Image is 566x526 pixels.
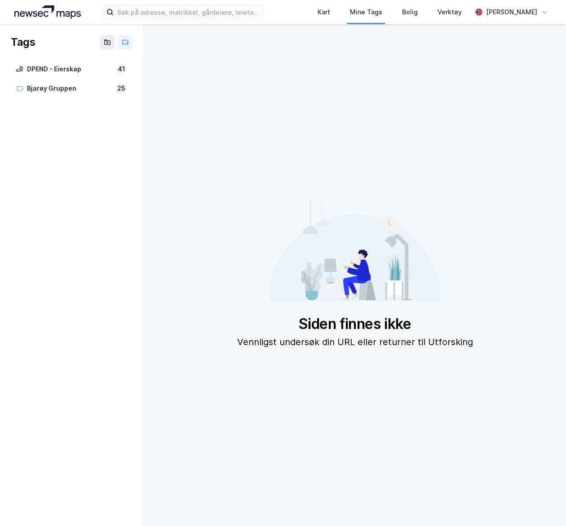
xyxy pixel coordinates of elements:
[318,7,330,18] div: Kart
[237,335,473,349] div: Vennligst undersøk din URL eller returner til Utforsking
[11,79,133,98] a: Bjarøy Gruppen25
[114,5,262,19] input: Søk på adresse, matrikkel, gårdeiere, leietakere eller personer
[27,83,112,94] div: Bjarøy Gruppen
[27,64,112,75] div: DPEND - Eierskap
[402,7,418,18] div: Bolig
[486,7,537,18] div: [PERSON_NAME]
[438,7,462,18] div: Verktøy
[237,315,473,333] div: Siden finnes ikke
[116,64,127,75] div: 41
[11,35,35,49] div: Tags
[14,5,81,19] img: logo.a4113a55bc3d86da70a041830d287a7e.svg
[521,483,566,526] iframe: Chat Widget
[521,483,566,526] div: Kontrollprogram for chat
[115,83,127,94] div: 25
[11,60,133,79] a: DPEND - Eierskap41
[350,7,382,18] div: Mine Tags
